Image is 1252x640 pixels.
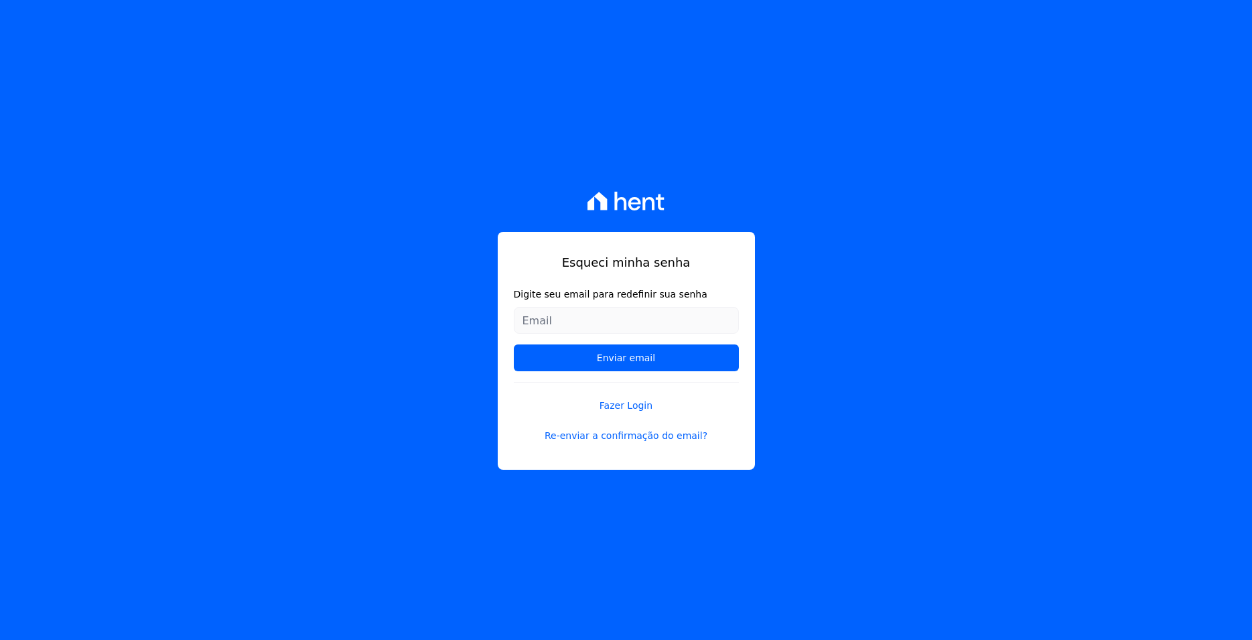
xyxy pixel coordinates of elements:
[514,307,739,334] input: Email
[514,382,739,413] a: Fazer Login
[514,253,739,271] h1: Esqueci minha senha
[514,344,739,371] input: Enviar email
[514,429,739,443] a: Re-enviar a confirmação do email?
[514,287,739,302] label: Digite seu email para redefinir sua senha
